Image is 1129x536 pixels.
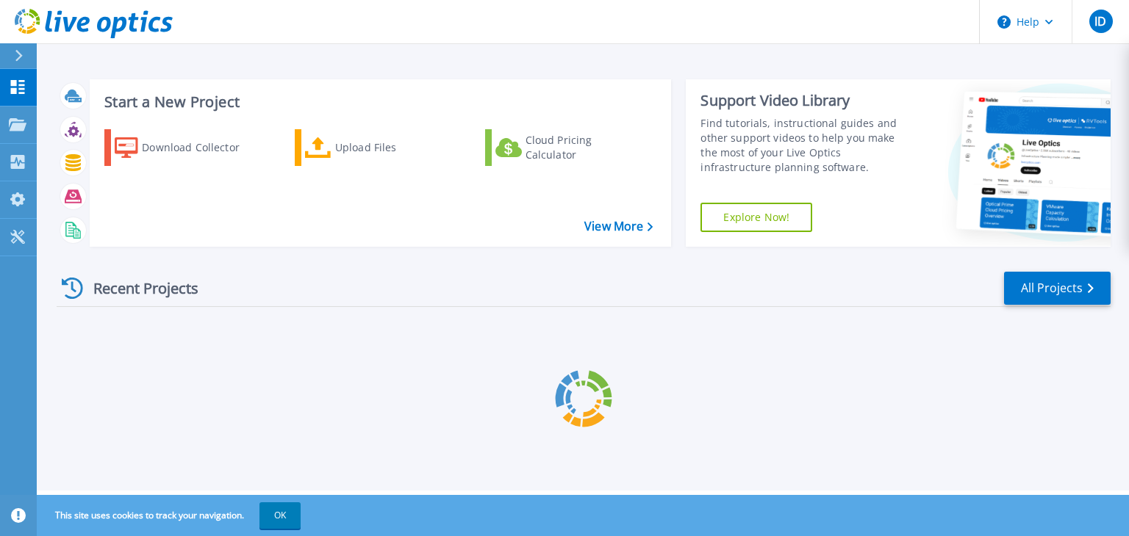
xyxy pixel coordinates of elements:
[584,220,653,233] a: View More
[1004,272,1111,305] a: All Projects
[104,94,653,110] h3: Start a New Project
[700,91,914,110] div: Support Video Library
[57,270,218,306] div: Recent Projects
[104,129,268,166] a: Download Collector
[485,129,649,166] a: Cloud Pricing Calculator
[700,203,812,232] a: Explore Now!
[259,502,301,529] button: OK
[526,133,643,162] div: Cloud Pricing Calculator
[142,133,259,162] div: Download Collector
[335,133,453,162] div: Upload Files
[1094,15,1106,27] span: ID
[295,129,459,166] a: Upload Files
[40,502,301,529] span: This site uses cookies to track your navigation.
[700,116,914,175] div: Find tutorials, instructional guides and other support videos to help you make the most of your L...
